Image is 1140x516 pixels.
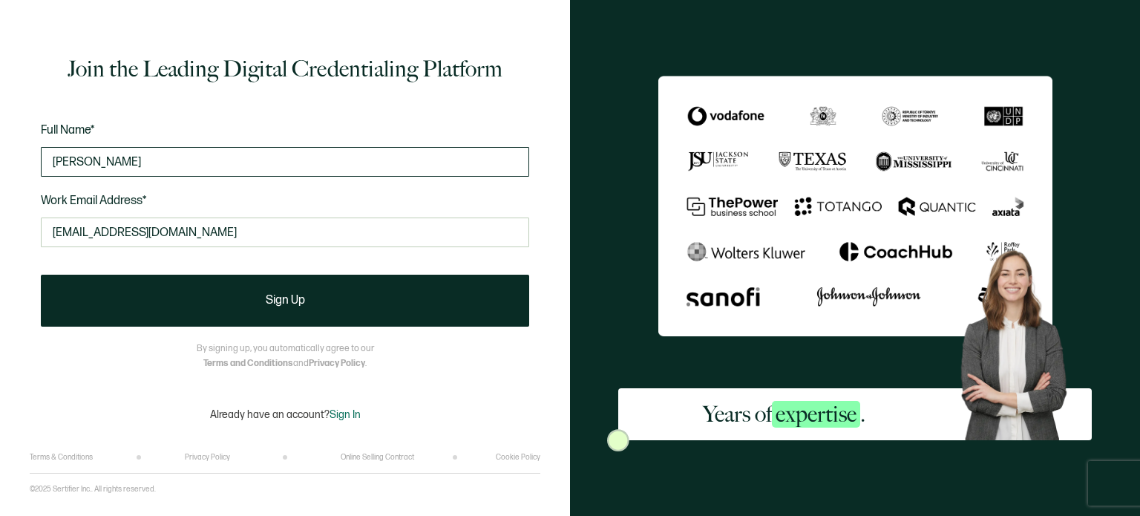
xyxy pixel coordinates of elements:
[41,123,95,137] span: Full Name*
[41,218,529,247] input: Enter your work email address
[330,408,361,421] span: Sign In
[185,453,230,462] a: Privacy Policy
[341,453,414,462] a: Online Selling Contract
[203,358,293,369] a: Terms and Conditions
[30,485,156,494] p: ©2025 Sertifier Inc.. All rights reserved.
[772,401,860,428] span: expertise
[658,76,1052,336] img: Sertifier Signup - Years of <span class="strong-h">expertise</span>.
[68,54,502,84] h1: Join the Leading Digital Credentialing Platform
[30,453,93,462] a: Terms & Conditions
[607,429,629,451] img: Sertifier Signup
[703,399,865,429] h2: Years of .
[197,342,374,371] p: By signing up, you automatically agree to our and .
[41,275,529,327] button: Sign Up
[210,408,361,421] p: Already have an account?
[496,453,540,462] a: Cookie Policy
[266,295,305,307] span: Sign Up
[41,147,529,177] input: Jane Doe
[41,194,147,208] span: Work Email Address*
[309,358,365,369] a: Privacy Policy
[949,241,1091,440] img: Sertifier Signup - Years of <span class="strong-h">expertise</span>. Hero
